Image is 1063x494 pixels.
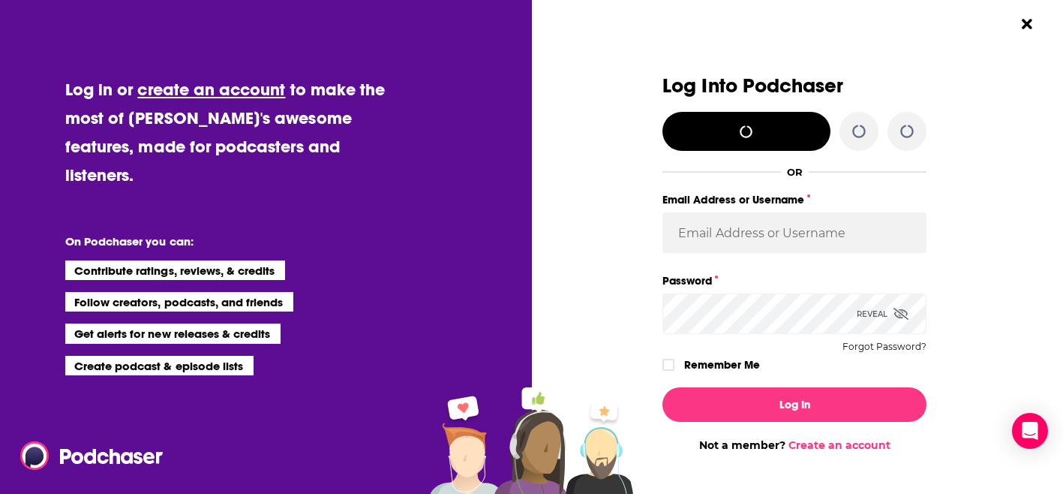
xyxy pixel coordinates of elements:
[842,342,926,352] button: Forgot Password?
[20,441,164,470] img: Podchaser - Follow, Share and Rate Podcasts
[137,79,285,100] a: create an account
[1012,413,1048,449] div: Open Intercom Messenger
[662,190,926,209] label: Email Address or Username
[662,271,926,291] label: Password
[684,355,760,375] label: Remember Me
[65,234,365,249] li: On Podchaser you can:
[857,294,908,334] div: Reveal
[662,387,926,422] button: Log In
[662,212,926,253] input: Email Address or Username
[662,438,926,452] div: Not a member?
[787,166,803,178] div: OR
[788,438,890,452] a: Create an account
[1013,10,1041,38] button: Close Button
[65,261,286,280] li: Contribute ratings, reviews, & credits
[662,75,926,97] h3: Log Into Podchaser
[20,441,152,470] a: Podchaser - Follow, Share and Rate Podcasts
[65,356,254,375] li: Create podcast & episode lists
[65,292,294,312] li: Follow creators, podcasts, and friends
[65,324,281,343] li: Get alerts for new releases & credits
